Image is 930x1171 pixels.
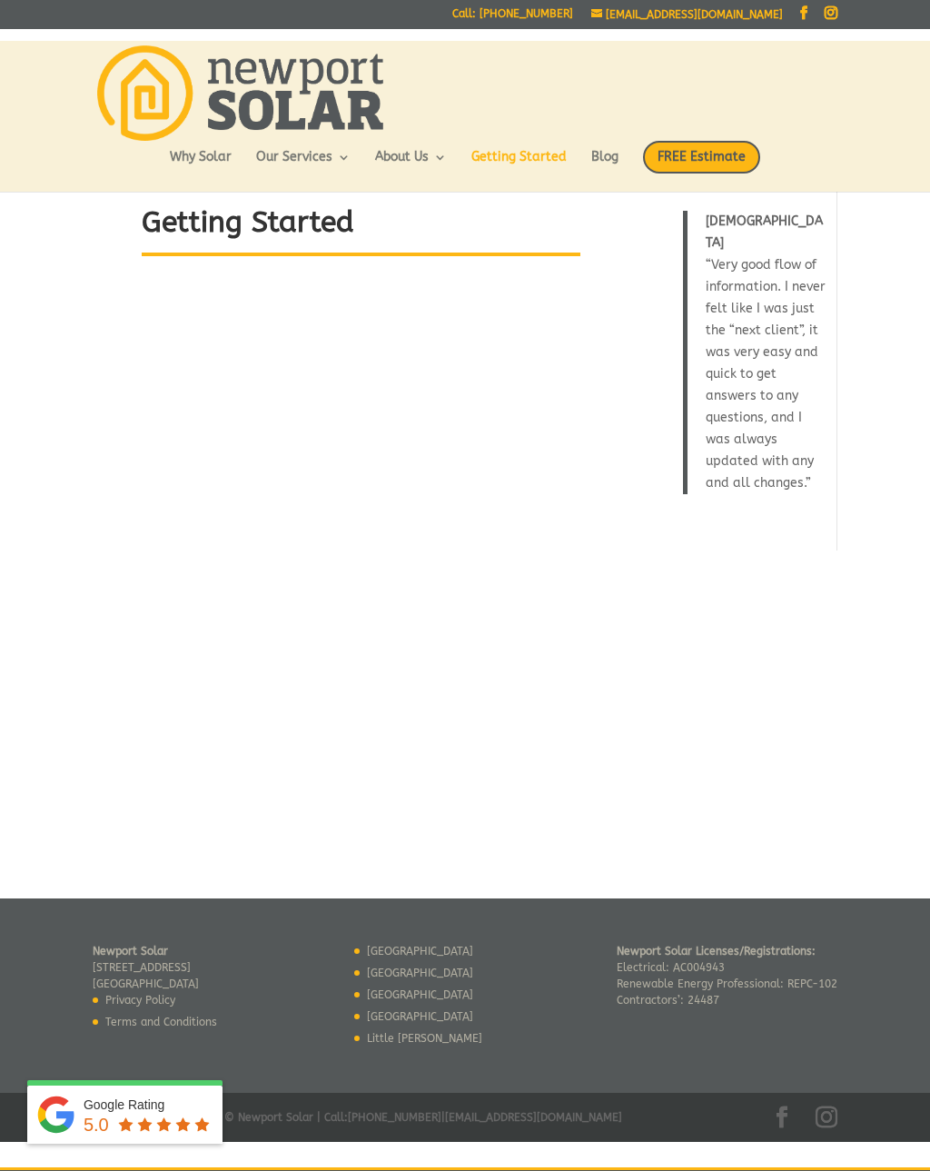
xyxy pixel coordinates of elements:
a: FREE Estimate [643,141,760,192]
span: [DEMOGRAPHIC_DATA] [706,213,823,251]
span: 5.0 [84,1115,109,1135]
strong: Getting Started [142,205,354,239]
blockquote: Very good flow of information. I never felt like I was just the “next client”, it was very easy a... [683,211,826,494]
a: Our Services [256,151,351,182]
a: [GEOGRAPHIC_DATA] [367,988,473,1001]
div: © Newport Solar | Call: | [EMAIL_ADDRESS][DOMAIN_NAME] [93,1106,836,1137]
a: Why Solar [170,151,232,182]
a: [GEOGRAPHIC_DATA] [367,945,473,958]
p: [STREET_ADDRESS] [GEOGRAPHIC_DATA] [93,943,217,992]
strong: Newport Solar [93,945,168,958]
a: Privacy Policy [105,994,175,1007]
a: Little [PERSON_NAME] [367,1032,482,1045]
a: About Us [375,151,447,182]
strong: Newport Solar Licenses/Registrations: [617,945,816,958]
a: [GEOGRAPHIC_DATA] [367,967,473,979]
a: Blog [591,151,618,182]
img: Newport Solar | Solar Energy Optimized. [97,45,382,141]
p: Electrical: AC004943 Renewable Energy Professional: REPC-102 Contractors’: 24487 [617,943,837,1008]
a: Call: [PHONE_NUMBER] [452,8,573,27]
a: [EMAIL_ADDRESS][DOMAIN_NAME] [591,8,783,21]
a: [PHONE_NUMBER] [348,1111,441,1124]
div: Google Rating [84,1096,213,1114]
a: [GEOGRAPHIC_DATA] [367,1010,473,1023]
span: FREE Estimate [643,141,760,174]
a: Terms and Conditions [105,1016,217,1028]
a: Getting Started [471,151,567,182]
